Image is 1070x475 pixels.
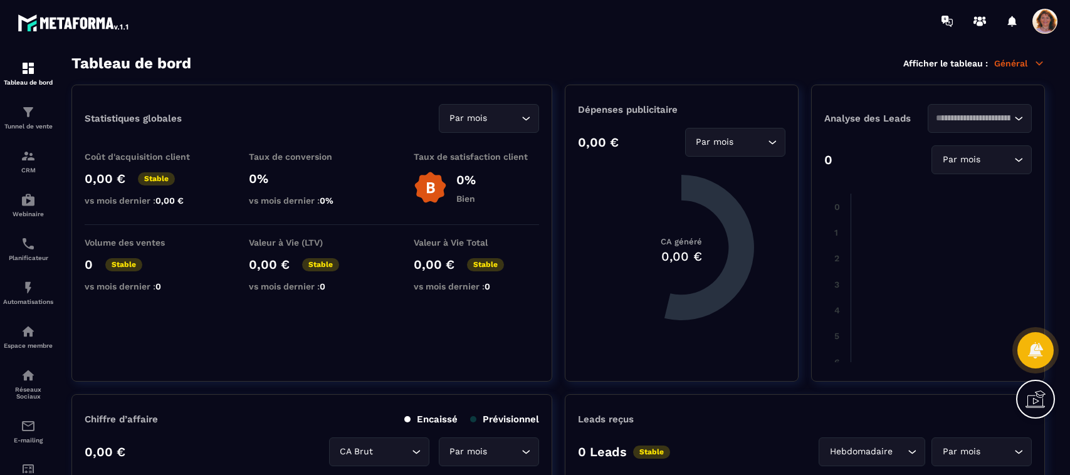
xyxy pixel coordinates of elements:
[834,279,839,290] tspan: 3
[249,196,374,206] p: vs mois dernier :
[834,227,838,237] tspan: 1
[439,104,539,133] div: Search for option
[827,445,895,459] span: Hebdomadaire
[3,437,53,444] p: E-mailing
[155,281,161,291] span: 0
[414,237,539,248] p: Valeur à Vie Total
[249,237,374,248] p: Valeur à Vie (LTV)
[578,104,785,115] p: Dépenses publicitaire
[329,437,429,466] div: Search for option
[249,171,374,186] p: 0%
[3,386,53,400] p: Réseaux Sociaux
[249,152,374,162] p: Taux de conversion
[3,254,53,261] p: Planificateur
[940,445,983,459] span: Par mois
[834,305,840,315] tspan: 4
[85,414,158,425] p: Chiffre d’affaire
[470,414,539,425] p: Prévisionnel
[895,445,905,459] input: Search for option
[824,113,928,124] p: Analyse des Leads
[85,196,210,206] p: vs mois dernier :
[3,51,53,95] a: formationformationTableau de bord
[3,271,53,315] a: automationsautomationsAutomatisations
[928,104,1032,133] div: Search for option
[447,112,490,125] span: Par mois
[414,281,539,291] p: vs mois dernier :
[834,202,840,212] tspan: 0
[21,192,36,207] img: automations
[3,95,53,139] a: formationformationTunnel de vente
[3,211,53,217] p: Webinaire
[3,298,53,305] p: Automatisations
[983,153,1011,167] input: Search for option
[633,446,670,459] p: Stable
[85,152,210,162] p: Coût d'acquisition client
[249,281,374,291] p: vs mois dernier :
[105,258,142,271] p: Stable
[376,445,409,459] input: Search for option
[834,331,839,341] tspan: 5
[21,419,36,434] img: email
[931,437,1032,466] div: Search for option
[3,227,53,271] a: schedulerschedulerPlanificateur
[138,172,175,185] p: Stable
[903,58,988,68] p: Afficher le tableau :
[737,135,765,149] input: Search for option
[21,324,36,339] img: automations
[834,357,840,367] tspan: 6
[85,281,210,291] p: vs mois dernier :
[931,145,1032,174] div: Search for option
[824,152,832,167] p: 0
[3,315,53,358] a: automationsautomationsEspace membre
[456,194,476,204] p: Bien
[414,152,539,162] p: Taux de satisfaction client
[3,167,53,174] p: CRM
[404,414,458,425] p: Encaissé
[819,437,925,466] div: Search for option
[155,196,184,206] span: 0,00 €
[940,153,983,167] span: Par mois
[21,236,36,251] img: scheduler
[3,79,53,86] p: Tableau de bord
[85,257,93,272] p: 0
[249,257,290,272] p: 0,00 €
[302,258,339,271] p: Stable
[320,281,325,291] span: 0
[3,342,53,349] p: Espace membre
[3,358,53,409] a: social-networksocial-networkRéseaux Sociaux
[467,258,504,271] p: Stable
[71,55,191,72] h3: Tableau de bord
[320,196,333,206] span: 0%
[414,257,454,272] p: 0,00 €
[21,149,36,164] img: formation
[834,253,839,263] tspan: 2
[685,128,785,157] div: Search for option
[85,444,125,459] p: 0,00 €
[447,445,490,459] span: Par mois
[21,61,36,76] img: formation
[983,445,1011,459] input: Search for option
[439,437,539,466] div: Search for option
[414,171,447,204] img: b-badge-o.b3b20ee6.svg
[693,135,737,149] span: Par mois
[3,123,53,130] p: Tunnel de vente
[21,368,36,383] img: social-network
[85,171,125,186] p: 0,00 €
[85,237,210,248] p: Volume des ventes
[936,112,1011,125] input: Search for option
[456,172,476,187] p: 0%
[578,444,627,459] p: 0 Leads
[3,139,53,183] a: formationformationCRM
[490,112,518,125] input: Search for option
[337,445,376,459] span: CA Brut
[85,113,182,124] p: Statistiques globales
[578,414,634,425] p: Leads reçus
[994,58,1045,69] p: Général
[3,409,53,453] a: emailemailE-mailing
[490,445,518,459] input: Search for option
[578,135,619,150] p: 0,00 €
[21,280,36,295] img: automations
[18,11,130,34] img: logo
[485,281,490,291] span: 0
[21,105,36,120] img: formation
